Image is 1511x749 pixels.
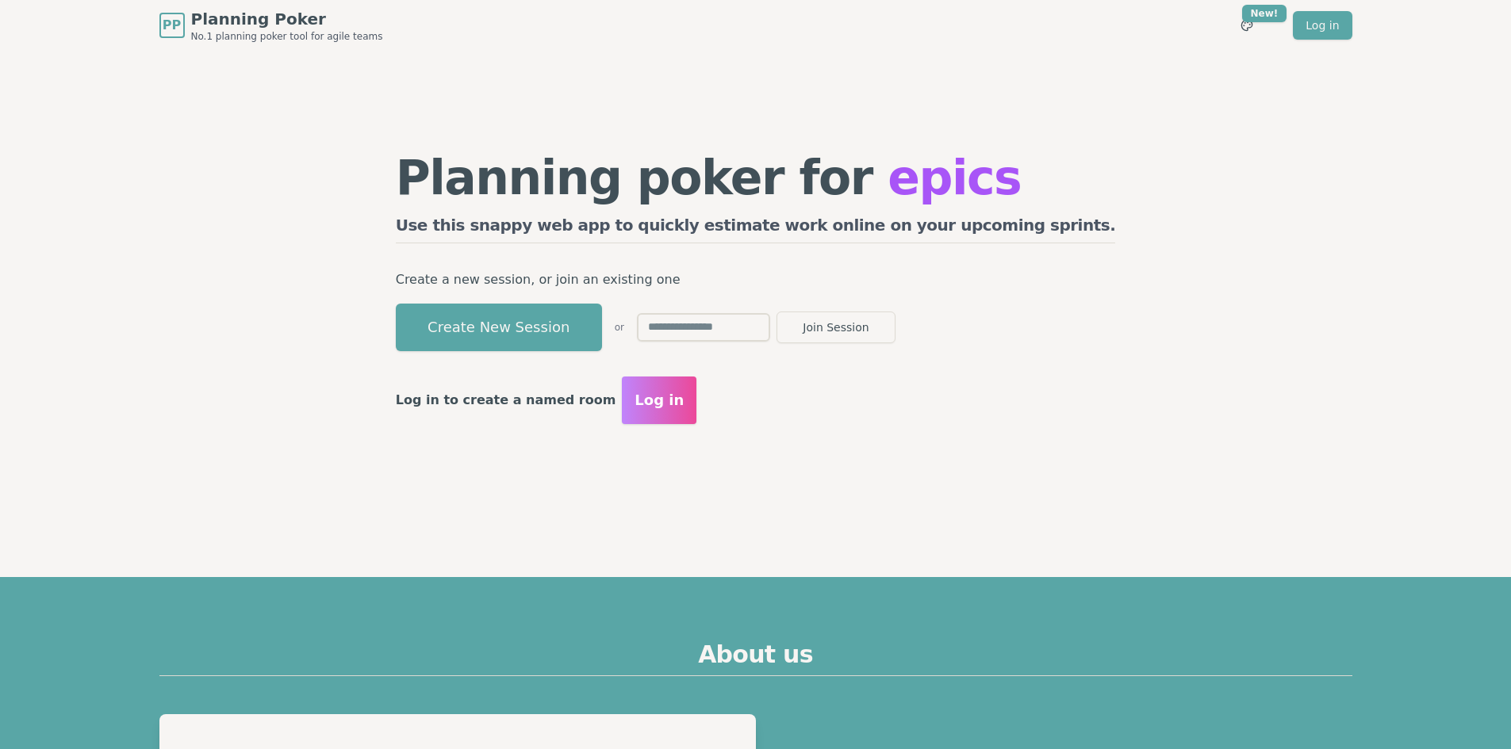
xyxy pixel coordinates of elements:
[396,389,616,411] p: Log in to create a named room
[622,376,696,424] button: Log in
[159,8,383,43] a: PPPlanning PokerNo.1 planning poker tool for agile teams
[396,304,602,351] button: Create New Session
[1233,11,1261,40] button: New!
[159,640,1352,676] h2: About us
[635,389,684,411] span: Log in
[1242,5,1287,22] div: New!
[191,30,383,43] span: No.1 planning poker tool for agile teams
[777,311,895,343] button: Join Session
[191,8,383,30] span: Planning Poker
[888,150,1021,205] span: epics
[1293,11,1352,40] a: Log in
[163,16,181,35] span: PP
[615,321,624,334] span: or
[396,269,1116,291] p: Create a new session, or join an existing one
[396,154,1116,201] h1: Planning poker for
[396,214,1116,243] h2: Use this snappy web app to quickly estimate work online on your upcoming sprints.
